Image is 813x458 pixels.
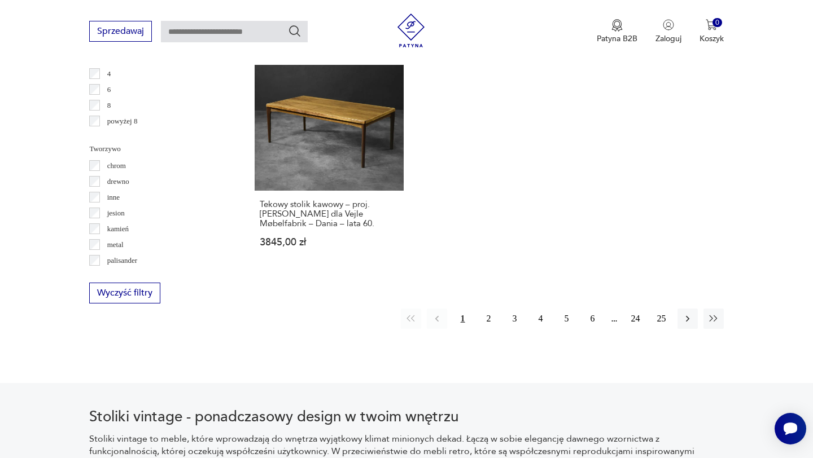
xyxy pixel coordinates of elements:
button: 3 [505,309,525,329]
p: Patyna B2B [597,33,637,44]
button: 25 [652,309,672,329]
div: 0 [713,18,722,28]
a: Sprzedawaj [89,28,152,36]
button: 24 [626,309,646,329]
p: 6 [107,83,111,96]
p: jesion [107,207,125,219]
img: Patyna - sklep z meblami i dekoracjami vintage [394,14,428,47]
p: Zaloguj [655,33,681,44]
p: 4 [107,68,111,80]
button: Patyna B2B [597,19,637,44]
a: KlasykTekowy stolik kawowy – proj. Henning Kjærnulf dla Vejle Møbelfabrik – Dania – lata 60.Tekow... [255,42,403,269]
img: Ikona koszyka [706,19,717,30]
img: Ikona medalu [611,19,623,32]
p: metal [107,239,124,251]
button: 4 [531,309,551,329]
h3: Tekowy stolik kawowy – proj. [PERSON_NAME] dla Vejle Møbelfabrik – Dania – lata 60. [260,200,398,228]
p: inne [107,191,120,204]
p: powyżej 8 [107,115,138,127]
a: Ikona medaluPatyna B2B [597,19,637,44]
p: Koszyk [700,33,724,44]
button: Wyczyść filtry [89,283,160,303]
button: Szukaj [288,24,301,38]
p: Tworzywo [89,143,228,155]
p: sklejka [107,270,128,283]
p: drewno [107,175,129,188]
h2: Stoliki vintage - ponadczasowy design w twoim wnętrzu [89,410,723,424]
button: 0Koszyk [700,19,724,44]
button: 2 [479,309,499,329]
button: Zaloguj [655,19,681,44]
p: 8 [107,99,111,112]
p: 3845,00 zł [260,237,398,247]
button: 1 [453,309,473,329]
p: chrom [107,160,126,172]
p: kamień [107,223,129,235]
iframe: Smartsupp widget button [775,413,806,444]
button: Sprzedawaj [89,21,152,42]
button: 6 [583,309,603,329]
button: 5 [557,309,577,329]
p: palisander [107,254,137,267]
img: Ikonka użytkownika [663,19,674,30]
